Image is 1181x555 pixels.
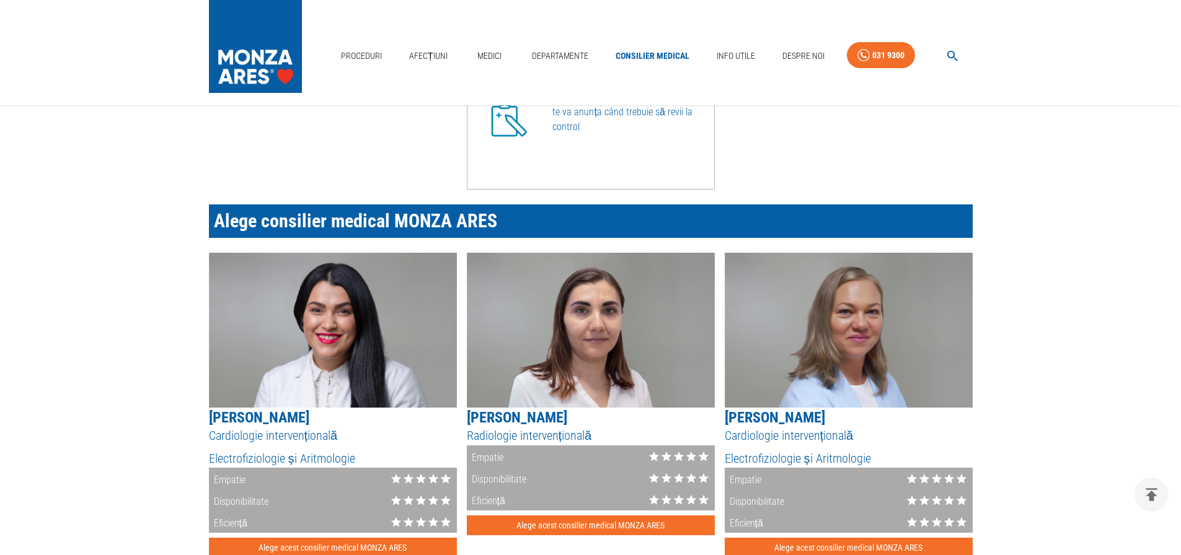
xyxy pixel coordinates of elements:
[527,43,593,69] a: Departamente
[725,408,973,427] h5: [PERSON_NAME]
[467,408,715,427] h5: [PERSON_NAME]
[467,445,503,467] div: Empatie
[712,43,760,69] a: Info Utile
[725,468,761,489] div: Empatie
[404,43,453,69] a: Afecțiuni
[872,48,905,63] div: 031 9300
[470,43,510,69] a: Medici
[725,427,973,444] h5: Cardiologie intervențională
[1135,478,1169,512] button: delete
[467,515,715,536] button: Alege acest consilier medical MONZA ARES
[214,210,497,232] span: Alege consilier medical MONZA ARES
[467,427,715,444] h5: Radiologie intervențională
[552,105,714,134] p: te va anunța când trebuie să revii la control
[209,468,245,489] div: Empatie
[847,42,915,69] a: 031 9300
[611,43,694,69] a: Consilier Medical
[725,450,973,467] h5: Electrofiziologie și Aritmologie
[209,427,457,444] h5: Cardiologie intervențională
[725,511,763,533] div: Eficiență
[725,489,784,511] div: Disponibilitate
[209,408,457,427] h5: [PERSON_NAME]
[777,43,829,69] a: Despre Noi
[467,467,526,489] div: Disponibilitate
[474,89,536,151] img: te va anunța când trebuie să revii la control
[467,489,505,510] div: Eficiență
[209,450,457,467] h5: Electrofiziologie și Aritmologie
[209,489,268,511] div: Disponibilitate
[209,511,247,533] div: Eficiență
[336,43,387,69] a: Proceduri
